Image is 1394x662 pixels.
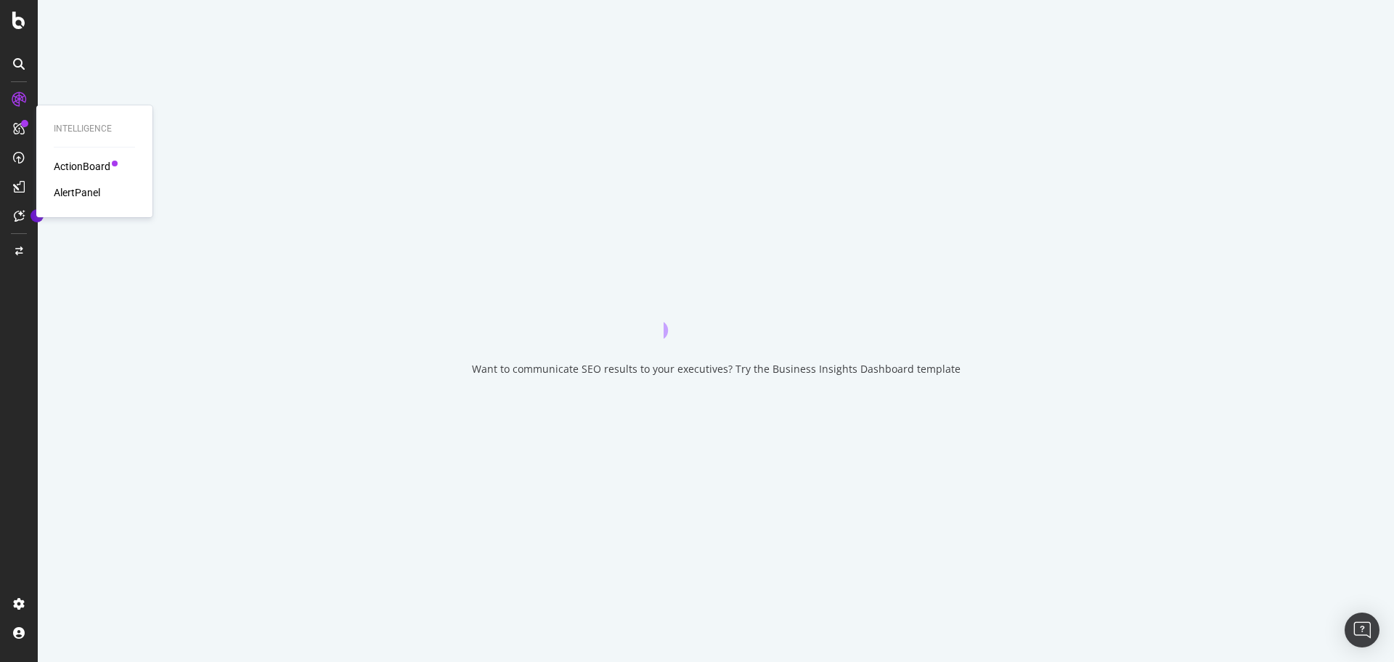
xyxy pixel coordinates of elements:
[1345,613,1379,647] div: Open Intercom Messenger
[472,362,961,376] div: Want to communicate SEO results to your executives? Try the Business Insights Dashboard template
[30,209,44,222] div: Tooltip anchor
[54,185,100,200] a: AlertPanel
[54,159,110,174] a: ActionBoard
[54,123,135,135] div: Intelligence
[664,286,768,339] div: animation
